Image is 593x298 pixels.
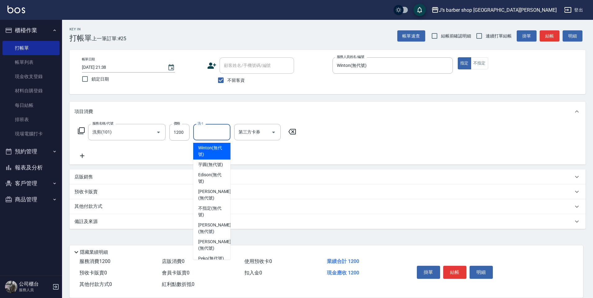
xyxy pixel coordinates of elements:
[470,266,493,279] button: 明細
[269,127,279,137] button: Open
[227,77,245,84] span: 不留客資
[337,55,364,59] label: 服務人員姓名/編號
[69,199,586,214] div: 其他付款方式
[486,33,512,39] span: 連續打單結帳
[154,127,163,137] button: Open
[80,249,108,256] p: 隱藏業績明細
[2,143,60,160] button: 預約管理
[82,57,95,62] label: 帳單日期
[7,6,25,13] img: Logo
[74,203,105,210] p: 其他付款方式
[79,270,107,276] span: 預收卡販賣 0
[5,281,17,293] img: Person
[397,30,425,42] button: 帳單速查
[69,102,586,121] div: 項目消費
[2,160,60,176] button: 報表及分析
[162,258,185,264] span: 店販消費 0
[2,41,60,55] a: 打帳單
[198,161,223,168] span: 芋圓 (無代號)
[327,258,359,264] span: 業績合計 1200
[79,258,110,264] span: 服務消費 1200
[2,191,60,208] button: 商品管理
[19,287,51,293] p: 服務人員
[2,69,60,84] a: 現金收支登錄
[439,6,557,14] div: J’s barber shop [GEOGRAPHIC_DATA][PERSON_NAME]
[458,57,471,69] button: 指定
[92,35,127,42] span: 上一筆訂單:#25
[82,62,161,72] input: YYYY/MM/DD hh:mm
[563,30,582,42] button: 明細
[441,33,471,39] span: 結帳前確認明細
[19,281,51,287] h5: 公司櫃台
[74,189,98,195] p: 預收卡販賣
[198,239,231,252] span: [PERSON_NAME] (無代號)
[92,121,113,126] label: 服務名稱/代號
[69,34,92,42] h3: 打帳單
[540,30,560,42] button: 結帳
[198,121,203,126] label: 洗-1
[198,188,231,201] span: [PERSON_NAME] (無代號)
[327,270,359,276] span: 現金應收 1200
[2,22,60,38] button: 櫃檯作業
[517,30,537,42] button: 掛單
[198,255,224,262] span: Peko (無代號)
[69,27,92,31] h2: Key In
[69,184,586,199] div: 預收卡販賣
[79,281,112,287] span: 其他付款方式 0
[74,218,98,225] p: 備註及來源
[443,266,466,279] button: 結帳
[2,84,60,98] a: 材料自購登錄
[244,270,262,276] span: 扣入金 0
[162,270,189,276] span: 會員卡販賣 0
[244,258,272,264] span: 使用預收卡 0
[471,57,488,69] button: 不指定
[2,127,60,141] a: 現場電腦打卡
[198,205,225,218] span: 不指定 (無代號)
[562,4,586,16] button: 登出
[413,4,426,16] button: save
[2,98,60,112] a: 每日結帳
[74,174,93,180] p: 店販銷售
[174,121,180,126] label: 價格
[198,145,225,158] span: Winton (無代號)
[2,55,60,69] a: 帳單列表
[74,108,93,115] p: 項目消費
[69,169,586,184] div: 店販銷售
[162,281,194,287] span: 紅利點數折抵 0
[91,76,109,82] span: 鎖定日期
[2,175,60,191] button: 客戶管理
[417,266,440,279] button: 掛單
[198,222,231,235] span: [PERSON_NAME] (無代號)
[69,214,586,229] div: 備註及來源
[429,4,559,16] button: J’s barber shop [GEOGRAPHIC_DATA][PERSON_NAME]
[198,172,225,185] span: Edison (無代號)
[164,60,179,75] button: Choose date, selected date is 2025-08-20
[2,112,60,127] a: 排班表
